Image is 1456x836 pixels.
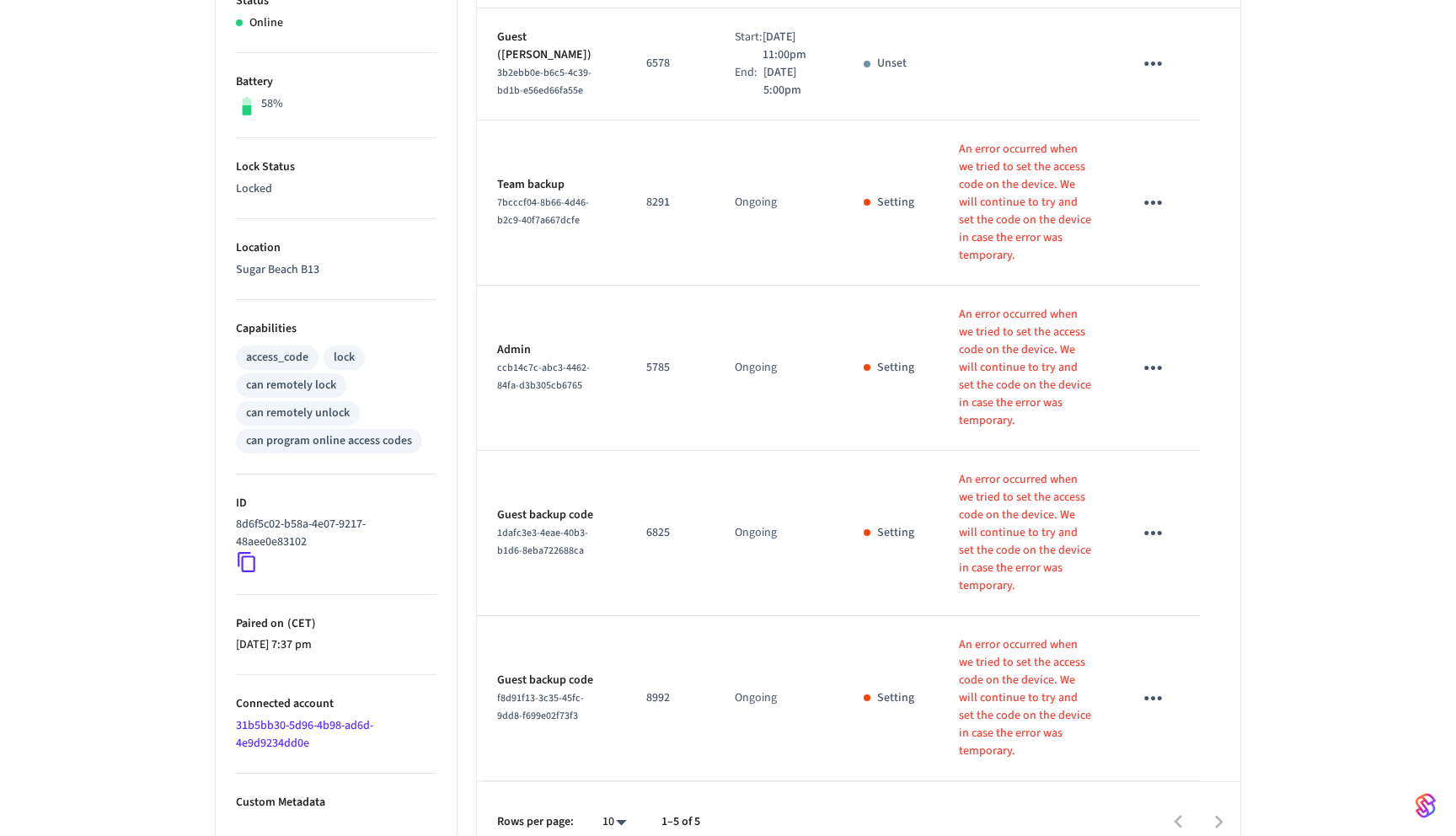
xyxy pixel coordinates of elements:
p: Guest backup code [497,506,606,524]
p: 58% [261,95,283,113]
span: ccb14c7c-abc3-4462-84fa-d3b305cb6765 [497,361,590,393]
p: Lock Status [236,158,436,176]
a: 31b5bb30-5d96-4b98-ad6d-4e9d9234dd0e [236,717,373,752]
p: 5785 [646,359,694,377]
span: 3b2ebb0e-b6c5-4c39-bd1b-e56ed66fa55e [497,66,591,98]
p: Capabilities [236,320,436,338]
div: can program online access codes [246,432,412,450]
p: [DATE] 7:37 pm [236,636,436,654]
p: Team backup [497,176,606,194]
p: 6578 [646,55,694,72]
td: Ongoing [715,121,843,286]
p: Rows per page: [497,813,574,831]
p: An error occurred when we tried to set the access code on the device. We will continue to try and... [959,471,1093,595]
p: Online [249,14,283,32]
td: Ongoing [715,286,843,451]
p: Setting [877,359,914,377]
td: Ongoing [715,616,843,781]
div: End: [735,64,763,99]
p: 6825 [646,524,694,542]
p: 8992 [646,689,694,707]
p: Guest ([PERSON_NAME]) [497,29,606,64]
span: 1dafc3e3-4eae-40b3-b1d6-8eba722688ca [497,526,588,558]
p: Setting [877,689,914,707]
p: An error occurred when we tried to set the access code on the device. We will continue to try and... [959,141,1093,265]
p: Connected account [236,695,436,713]
div: 10 [594,810,634,834]
p: Paired on [236,615,436,633]
div: access_code [246,349,308,367]
p: [DATE] 11:00pm [763,29,823,64]
div: can remotely unlock [246,405,350,422]
p: Setting [877,194,914,212]
td: Ongoing [715,451,843,616]
div: lock [334,349,355,367]
span: f8d91f13-3c35-45fc-9dd8-f699e02f73f3 [497,691,584,723]
img: SeamLogoGradient.69752ec5.svg [1416,792,1436,819]
div: Start: [735,29,762,64]
p: Location [236,239,436,257]
p: An error occurred when we tried to set the access code on the device. We will continue to try and... [959,636,1093,760]
div: can remotely lock [246,377,336,394]
p: Custom Metadata [236,794,436,812]
p: Locked [236,180,436,198]
p: Sugar Beach B13 [236,261,436,279]
p: [DATE] 5:00pm [763,64,822,99]
p: Guest backup code [497,672,606,689]
p: Battery [236,73,436,91]
p: Unset [877,55,907,72]
p: 1–5 of 5 [661,813,700,831]
p: Setting [877,524,914,542]
p: 8291 [646,194,694,212]
span: ( CET ) [284,615,316,632]
p: 8d6f5c02-b58a-4e07-9217-48aee0e83102 [236,516,430,551]
p: An error occurred when we tried to set the access code on the device. We will continue to try and... [959,306,1093,430]
span: 7bcccf04-8b66-4d46-b2c9-40f7a667dcfe [497,196,589,228]
p: ID [236,495,436,512]
p: Admin [497,341,606,359]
